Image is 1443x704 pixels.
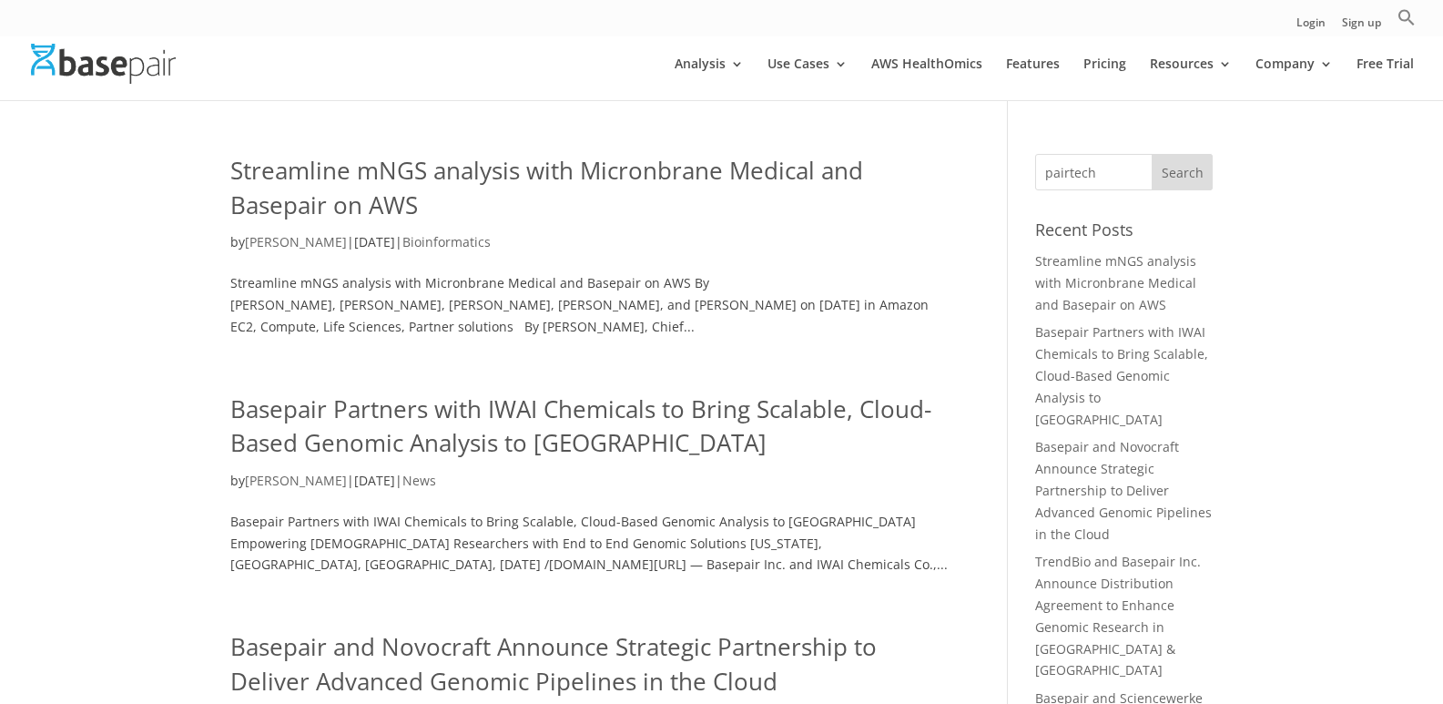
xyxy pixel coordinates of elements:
[871,57,982,100] a: AWS HealthOmics
[230,393,931,460] a: Basepair Partners with IWAI Chemicals to Bring Scalable, Cloud-Based Genomic Analysis to [GEOGRAP...
[1035,252,1196,313] a: Streamline mNGS analysis with Micronbrane Medical and Basepair on AWS
[245,233,347,250] a: [PERSON_NAME]
[31,44,176,83] img: Basepair
[1035,323,1208,427] a: Basepair Partners with IWAI Chemicals to Bring Scalable, Cloud-Based Genomic Analysis to [GEOGRAP...
[230,154,954,338] article: Streamline mNGS analysis with Micronbrane Medical and Basepair on AWS By [PERSON_NAME], [PERSON_N...
[1357,57,1414,100] a: Free Trial
[354,472,395,489] span: [DATE]
[230,630,877,698] a: Basepair and Novocraft Announce Strategic Partnership to Deliver Advanced Genomic Pipelines in th...
[1083,57,1126,100] a: Pricing
[1035,553,1201,678] a: TrendBio and Basepair Inc. Announce Distribution Agreement to Enhance Genomic Research in [GEOGRA...
[1150,57,1232,100] a: Resources
[354,233,395,250] span: [DATE]
[767,57,848,100] a: Use Cases
[230,231,954,267] p: by | |
[1342,17,1381,36] a: Sign up
[230,393,954,576] article: Basepair Partners with IWAI Chemicals to Bring Scalable, Cloud-Based Genomic Analysis to [GEOGRAP...
[402,472,436,489] a: News
[675,57,744,100] a: Analysis
[1397,8,1416,26] svg: Search
[1255,57,1333,100] a: Company
[1035,218,1213,250] h4: Recent Posts
[230,470,954,505] p: by | |
[1006,57,1060,100] a: Features
[402,233,491,250] a: Bioinformatics
[230,154,863,221] a: Streamline mNGS analysis with Micronbrane Medical and Basepair on AWS
[1397,8,1416,36] a: Search Icon Link
[1152,154,1214,190] input: Search
[1035,438,1212,542] a: Basepair and Novocraft Announce Strategic Partnership to Deliver Advanced Genomic Pipelines in th...
[245,472,347,489] a: [PERSON_NAME]
[1296,17,1326,36] a: Login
